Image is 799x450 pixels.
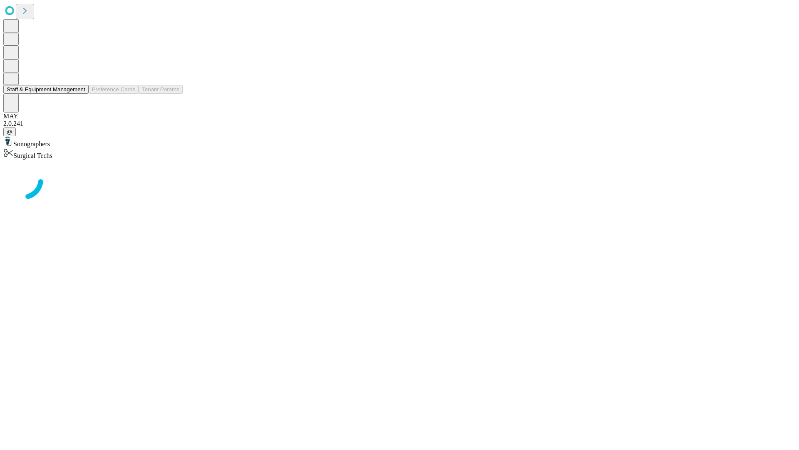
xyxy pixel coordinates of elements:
[139,85,183,94] button: Tenant Params
[3,85,89,94] button: Staff & Equipment Management
[3,127,16,136] button: @
[3,120,796,127] div: 2.0.241
[3,148,796,160] div: Surgical Techs
[3,136,796,148] div: Sonographers
[3,112,796,120] div: MAY
[7,129,12,135] span: @
[89,85,139,94] button: Preference Cards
